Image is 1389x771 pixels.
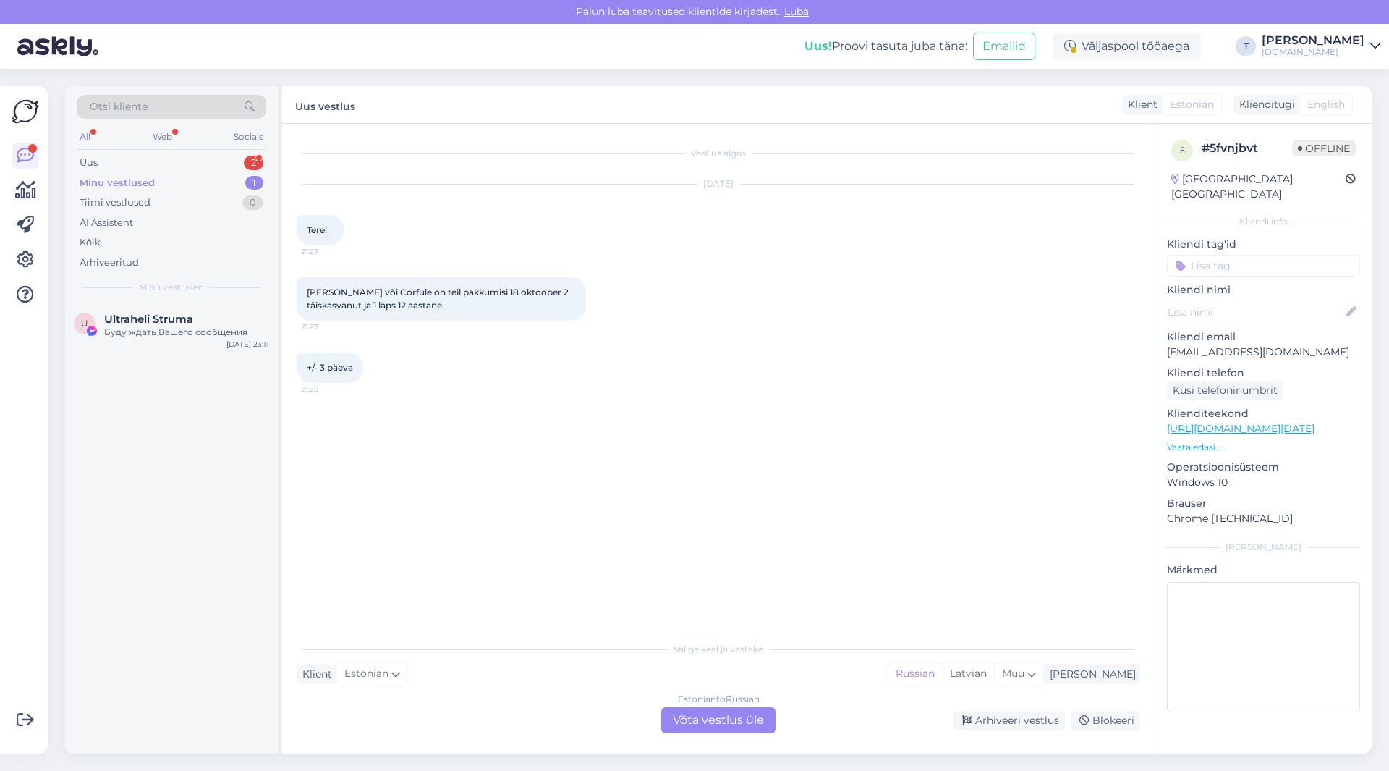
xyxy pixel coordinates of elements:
[80,235,101,250] div: Kõik
[1167,563,1360,578] p: Märkmed
[888,663,942,685] div: Russian
[953,711,1065,730] div: Arhiveeri vestlus
[80,176,155,190] div: Minu vestlused
[1168,304,1343,320] input: Lisa nimi
[1167,422,1314,435] a: [URL][DOMAIN_NAME][DATE]
[1307,97,1345,112] span: English
[1236,36,1256,56] div: T
[231,127,266,146] div: Socials
[973,33,1035,60] button: Emailid
[1233,97,1295,112] div: Klienditugi
[1167,381,1283,400] div: Küsi telefoninumbrit
[1170,97,1214,112] span: Estonian
[297,643,1140,656] div: Valige keel ja vastake
[104,313,193,326] span: Ultraheli Struma
[1167,282,1360,298] p: Kliendi nimi
[307,362,353,373] span: +/- 3 päeva
[307,224,327,235] span: Tere!
[1122,97,1157,112] div: Klient
[1167,511,1360,526] p: Chrome [TECHNICAL_ID]
[1167,329,1360,345] p: Kliendi email
[150,127,175,146] div: Web
[80,195,150,210] div: Tiimi vestlused
[242,195,263,210] div: 0
[1167,345,1360,360] p: [EMAIL_ADDRESS][DOMAIN_NAME]
[1262,35,1380,58] a: [PERSON_NAME][DOMAIN_NAME]
[297,667,332,682] div: Klient
[1167,406,1360,421] p: Klienditeekond
[245,176,263,190] div: 1
[1167,541,1360,554] div: [PERSON_NAME]
[661,707,776,733] div: Võta vestlus üle
[301,321,355,332] span: 21:27
[80,256,139,270] div: Arhiveeritud
[1262,46,1364,58] div: [DOMAIN_NAME]
[1262,35,1364,46] div: [PERSON_NAME]
[942,663,994,685] div: Latvian
[104,326,269,339] div: Буду ждать Вашего сообщения
[80,156,98,170] div: Uus
[1167,215,1360,228] div: Kliendi info
[77,127,93,146] div: All
[1167,475,1360,490] p: Windows 10
[12,98,39,125] img: Askly Logo
[804,39,832,53] b: Uus!
[1044,667,1136,682] div: [PERSON_NAME]
[1167,255,1360,277] input: Lisa tag
[295,95,355,114] label: Uus vestlus
[81,318,88,329] span: U
[301,384,355,395] span: 21:28
[344,666,388,682] span: Estonian
[1053,33,1201,59] div: Väljaspool tööaega
[244,156,263,170] div: 2
[1167,237,1360,252] p: Kliendi tag'id
[1202,140,1292,157] div: # 5fvnjbvt
[1167,441,1360,454] p: Vaata edasi ...
[1002,667,1024,680] span: Muu
[678,693,760,706] div: Estonian to Russian
[1171,172,1346,202] div: [GEOGRAPHIC_DATA], [GEOGRAPHIC_DATA]
[1167,460,1360,475] p: Operatsioonisüsteem
[301,246,355,257] span: 21:27
[804,38,967,55] div: Proovi tasuta juba täna:
[1167,366,1360,381] p: Kliendi telefon
[1071,711,1140,730] div: Blokeeri
[1292,140,1356,156] span: Offline
[139,281,204,294] span: Minu vestlused
[780,5,813,18] span: Luba
[307,287,571,311] span: [PERSON_NAME] või Corfule on teil pakkumisi 18 oktoober 2 täiskasvanut ja 1 laps 12 aastane
[297,177,1140,190] div: [DATE]
[297,147,1140,160] div: Vestlus algas
[1167,496,1360,511] p: Brauser
[226,339,269,350] div: [DATE] 23:11
[90,99,148,114] span: Otsi kliente
[1180,145,1185,156] span: 5
[80,216,133,230] div: AI Assistent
